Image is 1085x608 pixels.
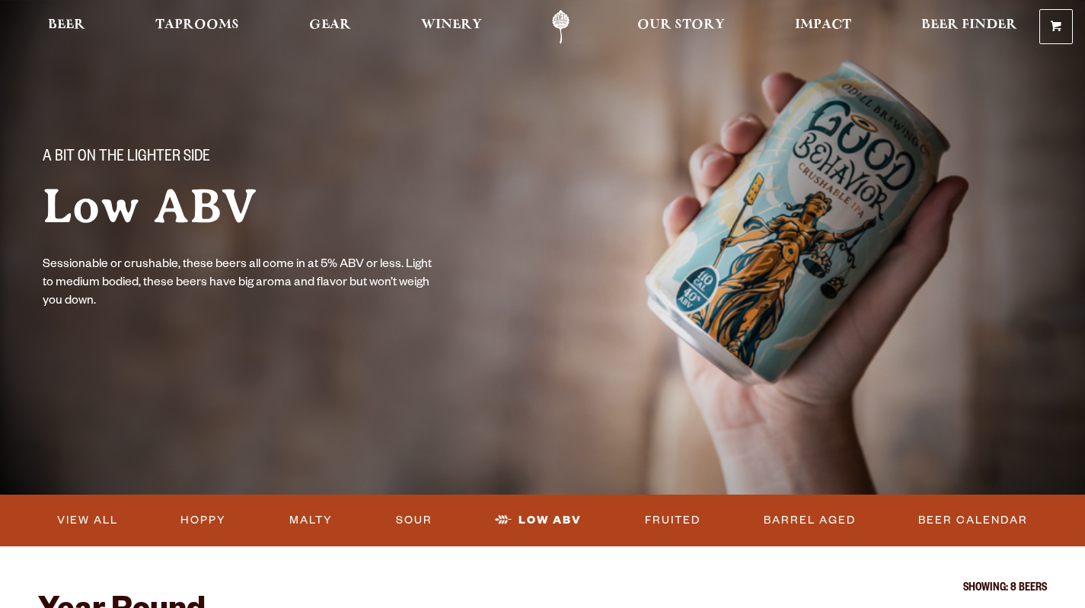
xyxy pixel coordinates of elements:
[921,19,1017,31] span: Beer Finder
[785,10,861,44] a: Impact
[309,19,351,31] span: Gear
[174,503,232,538] a: Hoppy
[532,10,589,44] a: Odell Home
[911,10,1027,44] a: Beer Finder
[48,19,85,31] span: Beer
[489,503,588,538] a: Low ABV
[390,503,439,538] a: Sour
[637,19,725,31] span: Our Story
[43,180,518,232] h1: Low ABV
[627,10,735,44] a: Our Story
[283,503,339,538] a: Malty
[155,19,239,31] span: Taprooms
[421,19,482,31] span: Winery
[43,148,210,168] span: A bit on the lighter side
[299,10,361,44] a: Gear
[51,503,124,538] a: View All
[912,503,1034,538] a: Beer Calendar
[411,10,492,44] a: Winery
[43,256,432,311] p: Sessionable or crushable, these beers all come in at 5% ABV or less. Light to medium bodied, thes...
[795,19,851,31] span: Impact
[639,503,707,538] a: Fruited
[758,503,862,538] a: Barrel Aged
[38,10,95,44] a: Beer
[38,583,1047,595] p: Showing: 8 Beers
[145,10,249,44] a: Taprooms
